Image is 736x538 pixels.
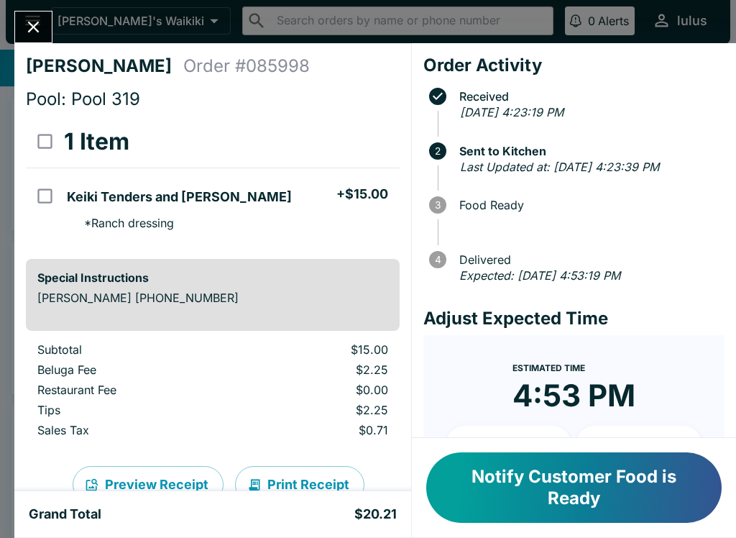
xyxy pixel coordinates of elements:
p: * Ranch dressing [73,216,174,230]
h5: Grand Total [29,506,101,523]
p: Tips [37,403,227,417]
span: Received [452,90,724,103]
em: Expected: [DATE] 4:53:19 PM [459,268,620,283]
h4: Order # 085998 [183,55,310,77]
p: Beluga Fee [37,363,227,377]
em: Last Updated at: [DATE] 4:23:39 PM [460,160,659,174]
button: + 10 [446,426,571,462]
text: 3 [435,199,441,211]
table: orders table [26,116,400,247]
p: Subtotal [37,342,227,357]
button: Preview Receipt [73,466,224,503]
h5: Keiki Tenders and [PERSON_NAME] [67,188,292,206]
p: $0.00 [250,383,388,397]
text: 4 [434,254,441,265]
h5: $20.21 [354,506,397,523]
h5: + $15.00 [336,186,388,203]
h4: Order Activity [423,55,724,76]
p: Sales Tax [37,423,227,437]
h3: 1 Item [64,127,129,156]
button: Close [15,12,52,42]
p: $2.25 [250,403,388,417]
span: Delivered [452,253,724,266]
span: Pool: Pool 319 [26,88,140,109]
h6: Special Instructions [37,270,388,285]
time: 4:53 PM [512,377,635,414]
text: 2 [435,145,441,157]
p: Restaurant Fee [37,383,227,397]
button: + 20 [576,426,701,462]
h4: Adjust Expected Time [423,308,724,329]
h4: [PERSON_NAME] [26,55,183,77]
p: [PERSON_NAME] [PHONE_NUMBER] [37,291,388,305]
span: Estimated Time [512,363,585,373]
button: Print Receipt [235,466,364,503]
p: $15.00 [250,342,388,357]
span: Sent to Kitchen [452,145,724,158]
p: $2.25 [250,363,388,377]
button: Notify Customer Food is Ready [426,452,722,523]
table: orders table [26,342,400,443]
span: Food Ready [452,199,724,211]
em: [DATE] 4:23:19 PM [460,105,563,119]
p: $0.71 [250,423,388,437]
